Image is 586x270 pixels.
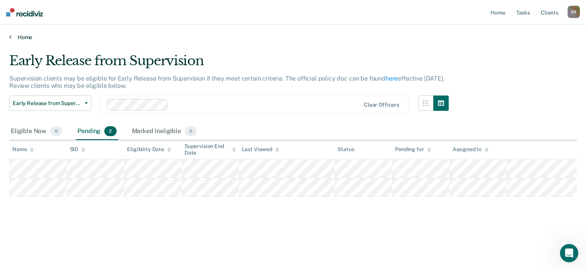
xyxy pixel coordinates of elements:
div: Clear officers [364,102,399,108]
div: Marked Ineligible0 [130,123,199,140]
div: Early Release from Supervision [9,53,449,75]
button: Early Release from Supervision [9,95,91,111]
div: Eligibility Date [127,146,171,153]
span: Early Release from Supervision [13,100,82,107]
div: SID [70,146,86,153]
div: Last Viewed [242,146,279,153]
div: Name [12,146,34,153]
div: Pending2 [76,123,118,140]
div: R R [568,6,580,18]
span: 0 [50,126,62,136]
div: Assigned to [453,146,489,153]
div: Status [337,146,354,153]
a: Home [9,34,577,41]
a: here [385,75,398,82]
div: Eligible Now0 [9,123,64,140]
span: 2 [104,126,116,136]
iframe: Intercom live chat [560,244,578,262]
div: Supervision End Date [184,143,236,156]
div: Pending for [395,146,431,153]
span: 0 [185,126,197,136]
button: RR [568,6,580,18]
img: Recidiviz [6,8,43,16]
p: Supervision clients may be eligible for Early Release from Supervision if they meet certain crite... [9,75,445,89]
